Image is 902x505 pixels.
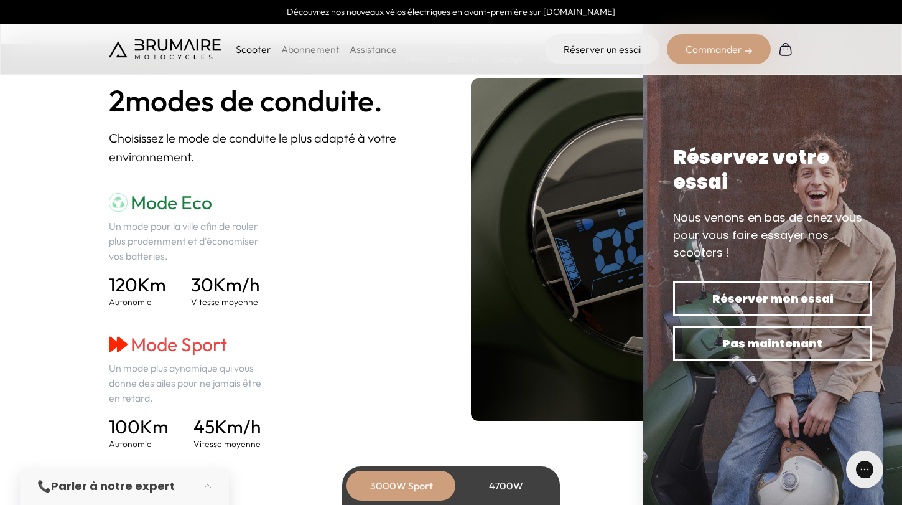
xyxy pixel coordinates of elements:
h3: Mode Eco [109,191,270,214]
span: 30 [191,273,213,296]
h2: modes de conduite. [109,84,431,117]
p: Autonomie [109,438,169,450]
span: 2 [109,84,125,117]
a: Abonnement [281,43,340,55]
span: 120 [109,273,137,296]
span: 45 [193,415,215,438]
p: Un mode plus dynamique qui vous donne des ailes pour ne jamais être en retard. [109,361,270,405]
span: 100 [109,415,140,438]
h3: Mode Sport [109,333,270,356]
h4: Km/h [191,273,259,296]
p: Autonomie [109,296,166,308]
img: tableau-de-bord.jpeg [471,78,793,421]
p: Vitesse moyenne [193,438,261,450]
h4: Km [109,273,166,296]
img: mode-sport.png [109,335,128,354]
p: Vitesse moyenne [191,296,259,308]
iframe: Gorgias live chat messenger [840,446,890,493]
p: Choisissez le mode de conduite le plus adapté à votre environnement. [109,129,431,166]
div: 3000W Sport [351,471,451,501]
a: Assistance [350,43,397,55]
h4: Km [109,415,169,438]
div: 4700W [456,471,556,501]
p: Un mode pour la ville afin de rouler plus prudemment et d'économiser vos batteries. [109,219,270,263]
h4: Km/h [193,415,261,438]
a: Réserver un essai [545,34,659,64]
p: Scooter [236,42,271,57]
img: mode-eco.png [109,193,128,212]
img: Panier [778,42,793,57]
div: Commander [667,34,771,64]
img: Brumaire Motocycles [109,39,221,59]
img: right-arrow-2.png [745,47,752,55]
